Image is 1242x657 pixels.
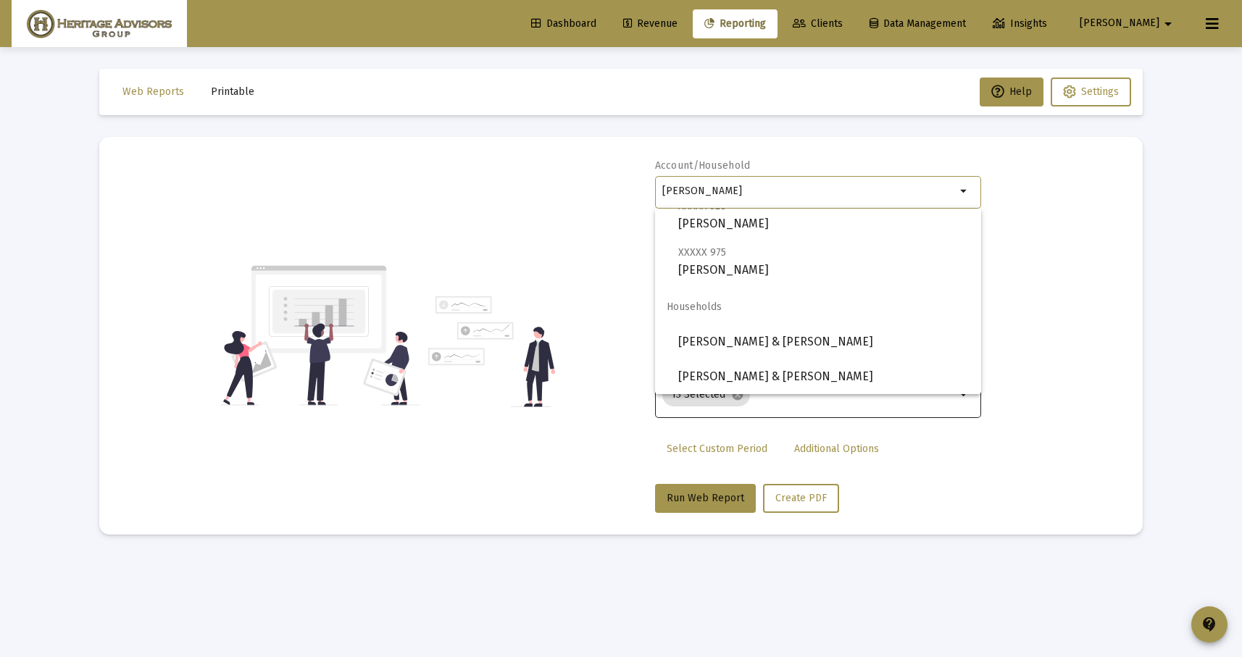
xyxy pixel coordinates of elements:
span: Clients [793,17,843,30]
button: Printable [199,78,266,106]
span: Web Reports [122,85,184,98]
a: Data Management [858,9,978,38]
span: Households [655,290,981,325]
img: reporting [220,264,420,407]
a: Clients [781,9,854,38]
mat-chip: 13 Selected [662,383,750,406]
button: Web Reports [111,78,196,106]
a: Dashboard [520,9,608,38]
a: Reporting [693,9,778,38]
button: Help [980,78,1043,106]
mat-icon: cancel [731,388,744,401]
span: Settings [1081,85,1119,98]
span: Reporting [704,17,766,30]
button: [PERSON_NAME] [1062,9,1194,38]
span: [PERSON_NAME] [678,197,970,233]
label: Account/Household [655,159,751,172]
span: Data Management [870,17,966,30]
mat-icon: contact_support [1201,616,1218,633]
mat-chip-list: Selection [662,380,956,409]
span: [PERSON_NAME] & [PERSON_NAME] [678,359,970,394]
span: Revenue [623,17,678,30]
mat-icon: arrow_drop_down [956,386,973,403]
span: [PERSON_NAME] [1080,17,1159,30]
span: Create PDF [775,492,827,504]
span: XXXXX 328 [678,200,726,212]
span: Select Custom Period [667,443,767,455]
span: Help [991,85,1032,98]
a: Revenue [612,9,689,38]
span: XXXXX 975 [678,246,726,259]
a: Insights [981,9,1059,38]
span: Dashboard [531,17,596,30]
img: Dashboard [22,9,176,38]
span: [PERSON_NAME] [678,243,970,279]
button: Run Web Report [655,484,756,513]
span: Printable [211,85,254,98]
mat-icon: arrow_drop_down [1159,9,1177,38]
span: Run Web Report [667,492,744,504]
mat-icon: arrow_drop_down [956,183,973,200]
button: Create PDF [763,484,839,513]
img: reporting-alt [428,296,555,407]
span: Insights [993,17,1047,30]
input: Search or select an account or household [662,185,956,197]
button: Settings [1051,78,1131,106]
span: Additional Options [794,443,879,455]
span: [PERSON_NAME] & [PERSON_NAME] [678,325,970,359]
